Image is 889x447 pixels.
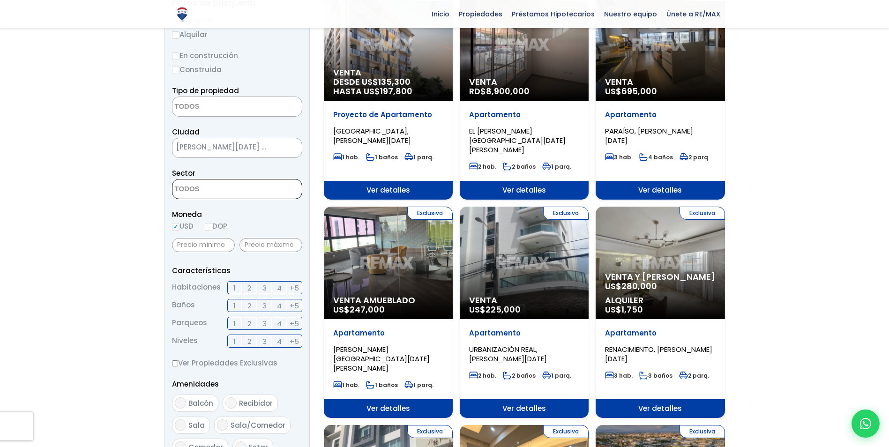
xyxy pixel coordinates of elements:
span: Ciudad [172,127,200,137]
span: Sala [188,420,205,430]
p: Proyecto de Apartamento [333,110,443,119]
button: Remove all items [278,141,292,156]
span: 1 parq. [542,372,571,380]
span: Exclusiva [543,207,589,220]
span: 135,300 [378,76,411,88]
span: Ver detalles [596,181,725,200]
span: Venta [605,77,715,87]
span: Niveles [172,335,198,348]
label: USD [172,220,194,232]
span: 3 [262,318,267,329]
a: Exclusiva Venta Amueblado US$247,000 Apartamento [PERSON_NAME][GEOGRAPHIC_DATA][DATE][PERSON_NAME... [324,207,453,418]
span: 2 [247,300,251,312]
span: Únete a RE/MAX [662,7,725,21]
span: 3 baños [639,372,672,380]
span: US$ [605,304,643,315]
span: 225,000 [486,304,521,315]
label: Ver Propiedades Exclusivas [172,357,302,369]
span: US$ [333,304,385,315]
span: 4 [277,335,282,347]
p: Apartamento [469,110,579,119]
textarea: Search [172,179,263,200]
span: 3 hab. [605,372,633,380]
span: 1 [233,335,236,347]
span: 1 hab. [333,153,359,161]
span: Venta Amueblado [333,296,443,305]
span: 2 [247,318,251,329]
span: 1 [233,318,236,329]
p: Amenidades [172,378,302,390]
span: 1 parq. [404,381,433,389]
span: Ver detalles [460,399,589,418]
span: Baños [172,299,195,312]
span: US$ [605,280,657,292]
span: US$ [605,85,657,97]
span: 1 parq. [404,153,433,161]
span: 2 parq. [679,372,709,380]
span: 4 [277,318,282,329]
span: Venta [469,296,579,305]
span: 280,000 [621,280,657,292]
span: 8,900,000 [486,85,530,97]
input: Sala [175,419,186,431]
input: USD [172,223,179,231]
input: Ver Propiedades Exclusivas [172,360,178,366]
label: En construcción [172,50,302,61]
span: 3 [262,282,267,294]
span: Exclusiva [543,425,589,438]
span: RD$ [469,85,530,97]
span: 1 baños [366,381,398,389]
p: Características [172,265,302,276]
span: 2 parq. [680,153,710,161]
span: Balcón [188,398,213,408]
span: 2 hab. [469,163,496,171]
span: 4 [277,282,282,294]
span: 2 hab. [469,372,496,380]
span: +5 [290,318,299,329]
span: Sala/Comedor [231,420,285,430]
span: Venta [469,77,579,87]
span: Ver detalles [460,181,589,200]
span: +5 [290,282,299,294]
input: Recibidor [225,397,237,409]
input: Alquilar [172,31,179,39]
input: En construcción [172,52,179,60]
span: 695,000 [621,85,657,97]
span: 1 parq. [542,163,571,171]
img: Logo de REMAX [174,6,190,22]
span: 1 hab. [333,381,359,389]
span: 1 [233,300,236,312]
span: Exclusiva [407,425,453,438]
span: SANTO DOMINGO ESTE [172,141,278,154]
span: 1 [233,282,236,294]
span: [GEOGRAPHIC_DATA], [PERSON_NAME][DATE] [333,126,411,145]
span: Recibidor [239,398,273,408]
span: 3 hab. [605,153,633,161]
span: Habitaciones [172,281,221,294]
span: URBANIZACIÓN REAL, [PERSON_NAME][DATE] [469,344,547,364]
label: Alquilar [172,29,302,40]
span: Nuestro equipo [599,7,662,21]
span: PARAÍSO, [PERSON_NAME][DATE] [605,126,693,145]
span: Sector [172,168,195,178]
span: Venta y [PERSON_NAME] [605,272,715,282]
span: Ver detalles [324,181,453,200]
span: SANTO DOMINGO ESTE [172,138,302,158]
input: Precio mínimo [172,238,235,252]
p: Apartamento [605,110,715,119]
p: Apartamento [333,328,443,338]
span: Exclusiva [407,207,453,220]
span: Exclusiva [680,425,725,438]
label: Construida [172,64,302,75]
span: US$ [469,304,521,315]
span: Exclusiva [680,207,725,220]
span: Tipo de propiedad [172,86,239,96]
span: 3 [262,335,267,347]
span: DESDE US$ [333,77,443,96]
span: EL [PERSON_NAME][GEOGRAPHIC_DATA][DATE][PERSON_NAME] [469,126,566,155]
span: 4 [277,300,282,312]
input: Construida [172,67,179,74]
label: DOP [205,220,227,232]
span: Propiedades [454,7,507,21]
span: Parqueos [172,317,207,330]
